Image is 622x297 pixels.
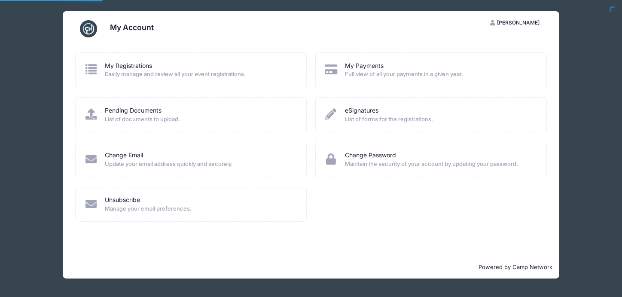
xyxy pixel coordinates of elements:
[345,115,535,124] span: List of forms for the registrations.
[70,263,552,272] p: Powered by Camp Network
[482,15,547,30] button: [PERSON_NAME]
[497,19,540,26] span: [PERSON_NAME]
[105,115,295,124] span: List of documents to upload.
[110,23,154,32] h3: My Account
[105,61,152,70] a: My Registrations
[80,20,97,37] img: CampNetwork
[345,61,384,70] a: My Payments
[345,160,535,168] span: Maintain the security of your account by updating your password.
[345,151,396,160] a: Change Password
[105,205,295,213] span: Manage your email preferences.
[105,196,140,205] a: Unsubscribe
[105,151,143,160] a: Change Email
[105,160,295,168] span: Update your email address quickly and securely.
[345,70,535,79] span: Full view of all your payments in a given year.
[345,106,378,115] a: eSignatures
[105,70,295,79] span: Easily manage and review all your event registrations.
[105,106,162,115] a: Pending Documents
